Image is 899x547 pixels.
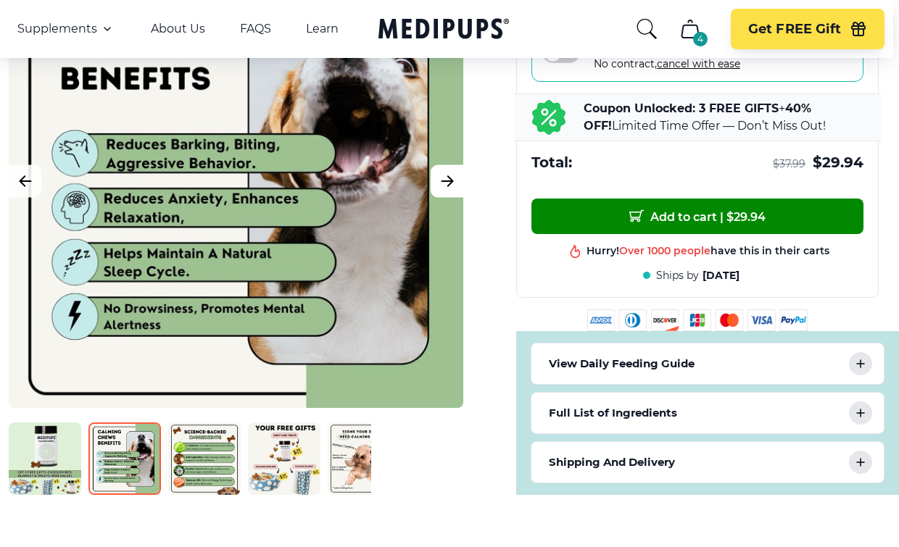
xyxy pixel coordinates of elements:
[627,244,788,258] div: money back guarantee
[431,164,463,197] button: Next Image
[673,12,708,46] button: cart
[703,269,739,283] span: [DATE]
[378,15,509,45] a: Medipups
[656,269,699,283] span: Ships by
[9,422,81,495] img: Calming Dog Chews | Natural Dog Supplements
[657,57,740,70] span: cancel with ease
[17,22,97,36] span: Supplements
[168,422,241,495] img: Calming Dog Chews | Natural Dog Supplements
[693,32,708,46] div: 4
[549,355,695,372] p: View Daily Feeding Guide
[731,9,884,49] button: Get FREE Gift
[248,422,320,495] img: Calming Dog Chews | Natural Dog Supplements
[813,153,863,172] span: $ 29.94
[584,101,779,115] b: Coupon Unlocked: 3 FREE GIFTS
[151,22,205,36] a: About Us
[549,454,675,471] p: Shipping And Delivery
[773,157,805,171] span: $ 37.99
[531,199,863,234] button: Add to cart | $29.94
[549,404,677,422] p: Full List of Ingredients
[627,244,663,257] span: 60 day
[328,422,400,495] img: Calming Dog Chews | Natural Dog Supplements
[635,17,658,41] button: search
[531,153,572,172] span: Total:
[748,21,841,38] span: Get FREE Gift
[584,100,863,135] p: + Limited Time Offer — Don’t Miss Out!
[88,422,161,495] img: Calming Dog Chews | Natural Dog Supplements
[629,209,766,224] span: Add to cart | $ 29.94
[240,22,271,36] a: FAQS
[594,57,750,70] span: No contract,
[9,164,41,197] button: Previous Image
[587,309,808,331] img: payment methods
[306,22,339,36] a: Learn
[17,20,116,38] button: Supplements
